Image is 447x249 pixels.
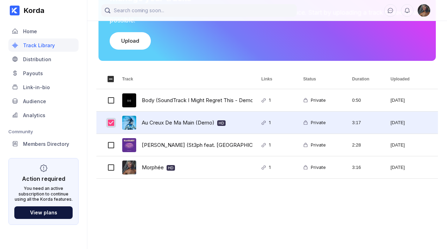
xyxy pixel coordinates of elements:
[344,112,382,134] div: 3:17
[23,42,55,48] div: Track Library
[101,4,297,17] input: Search coming soon...
[382,112,438,134] div: [DATE]
[122,93,136,107] img: cover art
[22,175,65,182] div: Action required
[382,156,438,178] div: [DATE]
[8,94,79,108] a: Audience
[261,77,272,81] span: Links
[8,24,79,38] a: Home
[344,89,382,111] div: 0:50
[382,134,438,156] div: [DATE]
[23,70,43,76] div: Payouts
[23,28,37,34] div: Home
[418,4,430,17] img: 160x160
[266,137,271,153] div: 1
[303,77,316,81] span: Status
[121,37,139,44] div: Upload
[8,38,79,52] a: Track Library
[344,156,382,178] div: 3:16
[382,89,438,111] div: [DATE]
[23,112,45,118] div: Analytics
[418,4,430,17] div: Tennin
[14,206,73,219] button: View plans
[142,159,175,176] div: Morphée
[308,92,326,108] div: Private
[8,80,79,94] a: Link-in-bio
[308,114,326,131] div: Private
[8,137,79,151] a: Members Directory
[23,141,69,147] div: Members Directory
[122,77,133,81] span: Track
[23,56,51,62] div: Distribution
[344,134,382,156] div: 2:28
[142,159,175,176] a: Morphée HD
[8,108,79,122] a: Analytics
[308,137,326,153] div: Private
[122,161,136,175] img: cover art
[8,66,79,80] a: Payouts
[23,98,46,104] div: Audience
[8,52,79,66] a: Distribution
[110,32,151,50] button: Upload
[142,137,284,153] a: [PERSON_NAME] (St3ph feat. [GEOGRAPHIC_DATA])
[30,209,57,215] div: View plans
[352,77,369,81] span: Duration
[20,6,44,15] div: Korda
[390,77,410,81] span: Uploaded
[23,84,50,90] div: Link-in-bio
[266,159,271,176] div: 1
[122,138,136,152] img: cover art
[266,92,271,108] div: 1
[219,120,224,126] div: HD
[142,92,267,108] a: Body (SoundTrack I Might Regret This - Demo)
[14,186,73,202] div: You need an active subscription to continue using all the Korda features.
[8,129,79,134] div: Community
[308,159,326,176] div: Private
[142,114,226,131] div: Au Creux De Ma Main (Demo)
[168,165,174,171] div: HD
[266,114,271,131] div: 1
[122,116,136,130] img: cover art
[142,114,226,131] a: Au Creux De Ma Main (Demo) HD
